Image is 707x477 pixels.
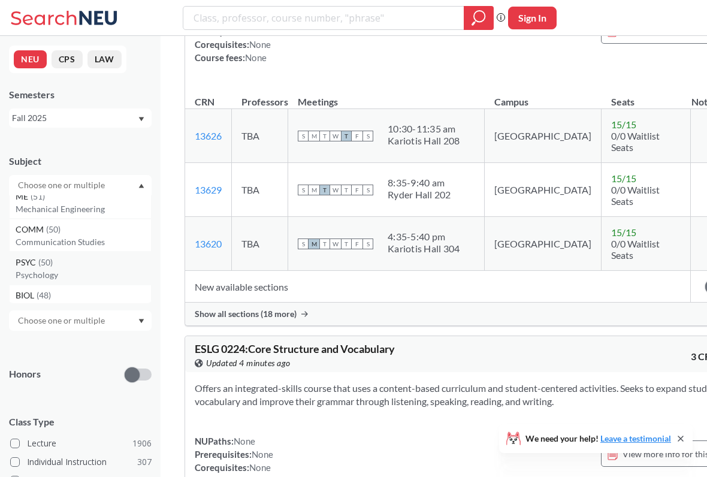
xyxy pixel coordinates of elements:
div: 8:35 - 9:40 am [388,177,451,189]
a: 13626 [195,130,222,141]
svg: Dropdown arrow [138,183,144,188]
div: NUPaths: Prerequisites: Corequisites: Course fees: [195,11,273,64]
p: Mechanical Engineering [16,203,151,215]
td: [GEOGRAPHIC_DATA] [485,163,602,217]
div: Dropdown arrow [9,310,152,331]
span: M [309,131,319,141]
span: F [352,131,362,141]
span: F [352,185,362,195]
div: Fall 2025 [12,111,137,125]
span: None [252,449,273,460]
svg: Dropdown arrow [138,319,144,324]
div: Ryder Hall 202 [388,189,451,201]
svg: magnifying glass [472,10,486,26]
span: T [319,238,330,249]
div: CRN [195,95,214,108]
td: TBA [232,109,288,163]
td: New available sections [185,271,691,303]
td: TBA [232,163,288,217]
span: None [249,462,271,473]
span: ( 51 ) [31,191,45,201]
span: 0/0 Waitlist Seats [611,238,660,261]
div: Dropdown arrowMATH(68)MathematicsCAEP(59)Counseling and Applied [PERSON_NAME]PHYS(56)PhysicsCIVE(... [9,175,152,195]
span: ME [16,190,31,203]
input: Class, professor, course number, "phrase" [192,8,455,28]
span: W [330,131,341,141]
span: ( 50 ) [38,257,53,267]
span: S [298,131,309,141]
span: 15 / 15 [611,173,636,184]
td: [GEOGRAPHIC_DATA] [485,217,602,271]
span: 15 / 15 [611,227,636,238]
span: ( 48 ) [37,290,51,300]
span: None [245,52,267,63]
th: Professors [232,83,288,109]
span: S [362,185,373,195]
span: S [362,131,373,141]
span: BIOL [16,289,37,302]
span: S [298,238,309,249]
div: Kariotis Hall 304 [388,243,460,255]
div: 4:35 - 5:40 pm [388,231,460,243]
span: T [341,131,352,141]
p: Honors [9,367,41,381]
td: TBA [232,217,288,271]
label: Lecture [10,436,152,451]
td: [GEOGRAPHIC_DATA] [485,109,602,163]
a: 13620 [195,238,222,249]
span: S [298,185,309,195]
th: Meetings [288,83,485,109]
span: 1906 [132,437,152,450]
button: Sign In [508,7,557,29]
a: 13629 [195,184,222,195]
p: Psychology [16,269,151,281]
span: S [362,238,373,249]
div: 10:30 - 11:35 am [388,123,460,135]
label: Individual Instruction [10,454,152,470]
span: 307 [137,455,152,469]
button: LAW [87,50,122,68]
span: ESLG 0224 : Core Structure and Vocabulary [195,342,395,355]
th: Campus [485,83,602,109]
div: magnifying glass [464,6,494,30]
a: Leave a testimonial [600,433,671,443]
span: T [341,185,352,195]
span: T [319,131,330,141]
span: Updated 4 minutes ago [206,357,291,370]
button: CPS [52,50,83,68]
input: Choose one or multiple [12,178,113,192]
p: Communication Studies [16,236,151,248]
span: 0/0 Waitlist Seats [611,184,660,207]
span: F [352,238,362,249]
div: Kariotis Hall 208 [388,135,460,147]
span: T [341,238,352,249]
div: Fall 2025Dropdown arrow [9,108,152,128]
svg: Dropdown arrow [138,117,144,122]
span: Class Type [9,415,152,428]
span: We need your help! [525,434,671,443]
input: Choose one or multiple [12,313,113,328]
span: Show all sections (18 more) [195,309,297,319]
span: 15 / 15 [611,119,636,130]
div: Semesters [9,88,152,101]
th: Seats [602,83,691,109]
div: Subject [9,155,152,168]
span: None [249,39,271,50]
span: None [234,436,255,446]
span: W [330,185,341,195]
span: COMM [16,223,46,236]
span: W [330,238,341,249]
span: M [309,185,319,195]
span: 0/0 Waitlist Seats [611,130,660,153]
span: PSYC [16,256,38,269]
span: ( 50 ) [46,224,61,234]
span: T [319,185,330,195]
span: M [309,238,319,249]
p: Biology [16,302,151,314]
button: NEU [14,50,47,68]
